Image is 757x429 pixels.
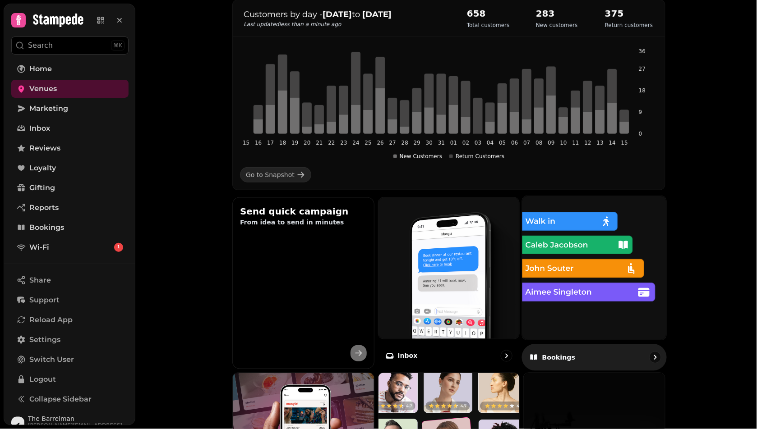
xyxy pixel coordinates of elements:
a: InboxInbox [378,197,520,369]
a: Inbox [11,119,129,137]
tspan: 13 [597,140,604,146]
img: Bookings [515,189,674,347]
span: Settings [29,334,60,345]
tspan: 29 [414,140,420,146]
a: Reviews [11,139,129,157]
p: From idea to send in minutes [240,218,367,227]
div: Go to Snapshot [246,170,295,179]
span: Switch User [29,354,74,365]
span: Support [29,295,60,306]
button: Switch User [11,351,129,369]
tspan: 30 [426,140,433,146]
span: 1 [117,244,120,251]
tspan: 36 [639,48,646,55]
h2: 283 [536,7,578,20]
tspan: 07 [523,140,530,146]
tspan: 9 [639,109,642,115]
div: ⌘K [111,41,125,50]
span: Home [29,64,52,74]
p: Return customers [605,22,653,29]
tspan: 24 [352,140,359,146]
span: Bookings [29,222,64,233]
tspan: 11 [572,140,579,146]
tspan: 05 [499,140,506,146]
span: Reports [29,202,59,213]
tspan: 04 [487,140,494,146]
h2: 658 [467,7,510,20]
tspan: 27 [389,140,396,146]
button: Search⌘K [11,37,129,55]
svg: go to [502,351,511,361]
svg: go to [651,353,660,362]
tspan: 02 [462,140,469,146]
a: Settings [11,331,129,349]
tspan: 08 [535,140,542,146]
a: Gifting [11,179,129,197]
div: New Customers [393,153,443,160]
a: BookingsBookings [522,196,667,370]
a: Marketing [11,100,129,118]
strong: [DATE] [362,9,392,19]
a: Bookings [11,219,129,237]
tspan: 09 [548,140,554,146]
span: Logout [29,374,56,385]
tspan: 22 [328,140,335,146]
h2: 375 [605,7,653,20]
tspan: 15 [243,140,249,146]
span: Reviews [29,143,60,154]
tspan: 27 [639,66,646,72]
a: Home [11,60,129,78]
tspan: 14 [609,140,616,146]
p: Bookings [542,353,576,362]
tspan: 23 [340,140,347,146]
a: Venues [11,80,129,98]
img: Inbox [378,198,520,339]
button: Support [11,291,129,309]
span: Reload App [29,315,73,325]
p: Last updated less than a minute ago [244,21,449,28]
tspan: 10 [560,140,567,146]
tspan: 01 [450,140,457,146]
button: Share [11,271,129,289]
p: Total customers [467,22,510,29]
span: Venues [29,83,57,94]
span: Collapse Sidebar [29,394,92,405]
tspan: 26 [377,140,384,146]
span: Gifting [29,183,55,193]
span: Inbox [29,123,50,134]
span: Wi-Fi [29,242,49,253]
tspan: 03 [475,140,481,146]
p: Search [28,40,53,51]
p: New customers [536,22,578,29]
strong: [DATE] [323,9,352,19]
h2: Send quick campaign [240,205,367,218]
tspan: 06 [511,140,518,146]
p: Customers by day - to [244,8,449,21]
button: Reload App [11,311,129,329]
tspan: 17 [267,140,274,146]
a: Loyalty [11,159,129,177]
button: Send quick campaignFrom idea to send in minutes [232,197,374,369]
tspan: 18 [639,87,646,94]
button: Collapse Sidebar [11,390,129,408]
a: Reports [11,199,129,217]
tspan: 21 [316,140,323,146]
span: The Barrelman [28,415,129,422]
tspan: 25 [365,140,372,146]
tspan: 28 [402,140,408,146]
tspan: 16 [255,140,262,146]
tspan: 31 [438,140,445,146]
tspan: 20 [304,140,310,146]
span: Loyalty [29,163,56,173]
span: Marketing [29,103,68,114]
tspan: 18 [279,140,286,146]
span: Share [29,275,51,286]
tspan: 15 [621,140,628,146]
tspan: 0 [639,131,642,137]
a: Wi-Fi1 [11,238,129,256]
tspan: 12 [585,140,591,146]
div: Return Customers [449,153,504,160]
tspan: 19 [291,140,298,146]
p: Inbox [398,351,418,361]
button: Logout [11,370,129,388]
